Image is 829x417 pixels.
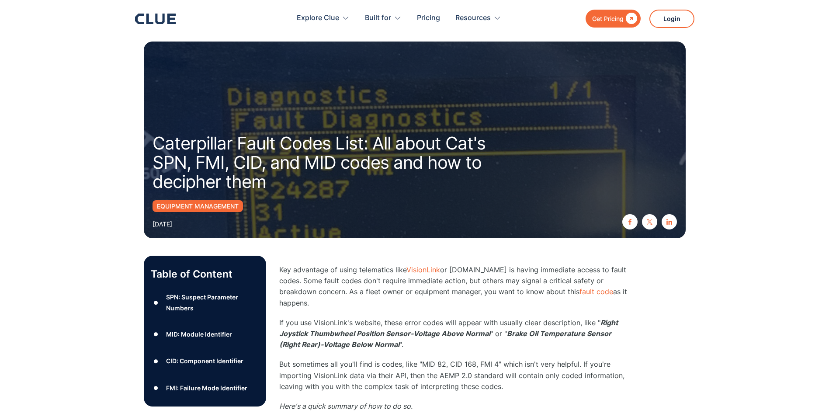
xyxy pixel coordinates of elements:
div: Built for [365,4,391,32]
h1: Caterpillar Fault Codes List: All about Cat's SPN, FMI, CID, and MID codes and how to decipher them [153,134,520,191]
p: Table of Content [151,267,259,281]
a: fault code [579,287,613,296]
div: ● [151,296,161,309]
div: ‍FMI: Failure Mode Identifier [166,382,247,393]
div: Explore Clue [297,4,339,32]
div: ● [151,382,161,395]
em: Brake Oil Temperature Sensor (Right Rear)-Voltage Below Normal [279,329,611,349]
div: CID: Component Identifier [166,355,243,366]
a: VisionLink [406,265,440,274]
p: If you use VisionLink's website, these error codes will appear with usually clear description, li... [279,317,629,351]
a: ●MID: Module Identifier [151,328,259,341]
div: ● [151,354,161,368]
div:  [624,13,637,24]
p: Key advantage of using telematics like or [DOMAIN_NAME] is having immediate access to fault codes... [279,264,629,309]
div: Resources [455,4,491,32]
a: Get Pricing [586,10,641,28]
div: SPN: Suspect Parameter Numbers [166,292,259,313]
a: ●CID: Component Identifier [151,354,259,368]
img: twitter X icon [647,219,652,225]
a: Pricing [417,4,440,32]
em: Here's a quick summary of how to do so. [279,402,413,410]
div: ● [151,328,161,341]
div: Explore Clue [297,4,350,32]
div: MID: Module Identifier [166,329,232,340]
a: ●‍FMI: Failure Mode Identifier [151,382,259,395]
div: Resources [455,4,501,32]
a: Login [649,10,694,28]
div: Built for [365,4,402,32]
p: But sometimes all you'll find is codes, like "MID 82, CID 168, FMI 4" which isn't very helpful. I... [279,359,629,392]
em: Right Joystick Thumbwheel Position Sensor-Voltage Above Normal [279,318,618,338]
div: Get Pricing [592,13,624,24]
a: Equipment Management [153,200,243,212]
img: linkedin icon [666,219,672,225]
img: facebook icon [627,219,633,225]
div: [DATE] [153,219,172,229]
a: ●SPN: Suspect Parameter Numbers [151,292,259,313]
